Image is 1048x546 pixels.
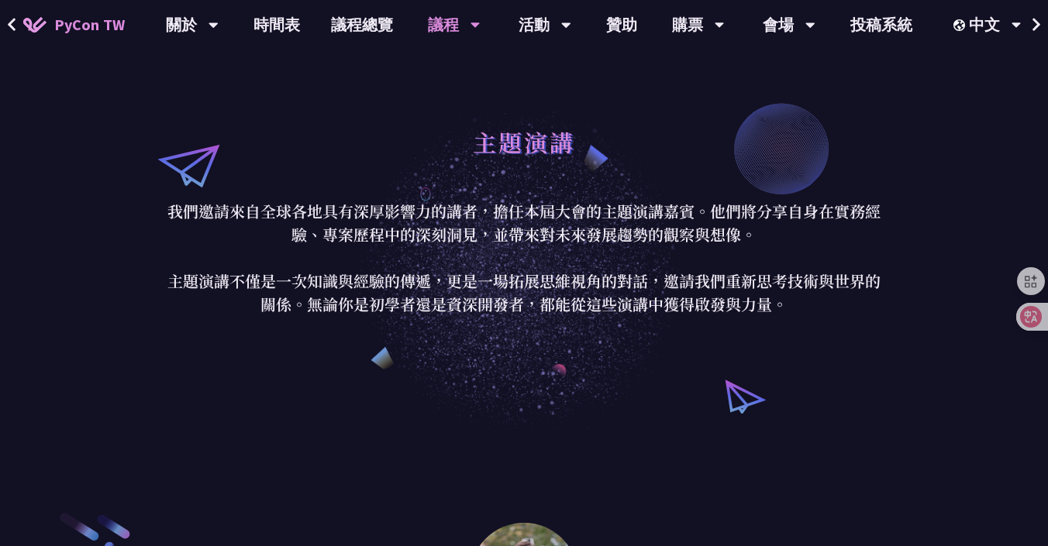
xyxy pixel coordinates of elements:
[8,5,140,44] a: PyCon TW
[953,19,969,31] img: Locale Icon
[23,17,47,33] img: Home icon of PyCon TW 2025
[54,13,125,36] span: PyCon TW
[473,118,575,165] h1: 主題演講
[164,200,884,316] p: 我們邀請來自全球各地具有深厚影響力的講者，擔任本屆大會的主題演講嘉賓。他們將分享自身在實務經驗、專案歷程中的深刻洞見，並帶來對未來發展趨勢的觀察與想像。 主題演講不僅是一次知識與經驗的傳遞，更是...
